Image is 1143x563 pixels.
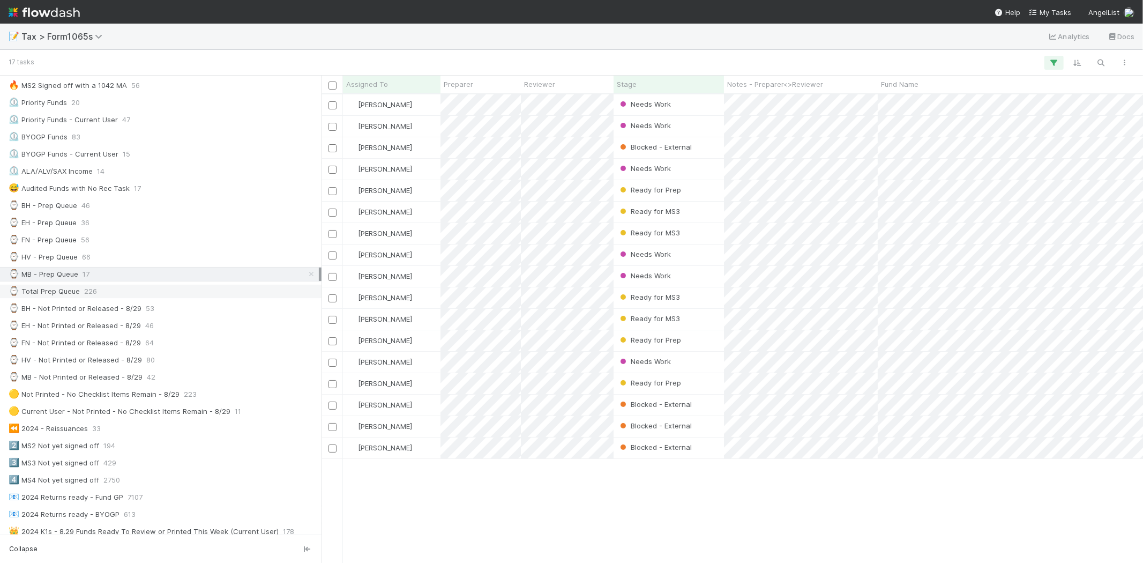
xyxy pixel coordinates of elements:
input: Toggle Row Selected [328,187,337,195]
span: Blocked - External [618,400,692,409]
div: [PERSON_NAME] [347,249,412,260]
span: 15 [123,147,130,161]
span: ⌚ [9,235,19,244]
div: BH - Prep Queue [9,199,77,212]
img: avatar_66854b90-094e-431f-b713-6ac88429a2b8.png [348,122,356,130]
span: 2750 [103,473,120,487]
span: Preparer [444,79,473,90]
span: Needs Work [618,121,671,130]
img: avatar_66854b90-094e-431f-b713-6ac88429a2b8.png [348,358,356,366]
span: Stage [617,79,637,90]
input: Toggle Row Selected [328,380,337,388]
span: 46 [81,199,90,212]
input: Toggle All Rows Selected [328,82,337,90]
input: Toggle Row Selected [328,337,337,345]
div: [PERSON_NAME] [347,99,412,110]
div: [PERSON_NAME] [347,442,412,453]
div: BH - Not Printed or Released - 8/29 [9,302,141,315]
span: ⏲️ [9,98,19,107]
img: avatar_66854b90-094e-431f-b713-6ac88429a2b8.png [348,401,356,409]
span: Ready for Prep [618,379,681,387]
span: Needs Work [618,271,671,280]
input: Toggle Row Selected [328,123,337,131]
span: Needs Work [618,100,671,108]
input: Toggle Row Selected [328,445,337,453]
span: Reviewer [524,79,555,90]
img: avatar_66854b90-094e-431f-b713-6ac88429a2b8.png [348,143,356,152]
div: Audited Funds with No Rec Task [9,182,130,195]
span: 47 [122,113,130,127]
span: Tax > Form1065s [21,31,108,42]
img: avatar_66854b90-094e-431f-b713-6ac88429a2b8.png [348,422,356,431]
span: Blocked - External [618,421,692,430]
span: My Tasks [1029,8,1071,17]
span: [PERSON_NAME] [358,143,412,152]
div: HV - Prep Queue [9,250,78,264]
span: 226 [84,285,97,298]
span: 😅 [9,183,19,192]
span: 🟡 [9,389,19,398]
span: ⏲️ [9,132,19,141]
div: [PERSON_NAME] [347,164,412,174]
img: avatar_66854b90-094e-431f-b713-6ac88429a2b8.png [1124,8,1134,18]
span: [PERSON_NAME] [358,315,412,323]
div: BYOGP Funds [9,130,68,144]
img: avatar_66854b90-094e-431f-b713-6ac88429a2b8.png [348,186,356,195]
span: 178 [283,525,294,538]
span: [PERSON_NAME] [358,100,412,109]
div: MB - Prep Queue [9,268,78,281]
span: ⌚ [9,338,19,347]
div: Ready for Prep [618,335,681,345]
div: Ready for Prep [618,377,681,388]
span: 20 [71,96,80,109]
img: avatar_66854b90-094e-431f-b713-6ac88429a2b8.png [348,443,356,452]
span: ⏲️ [9,149,19,158]
span: 👑 [9,527,19,536]
div: 2024 K1s - 8.29 Funds Ready To Review or Printed This Week (Current User) [9,525,279,538]
span: Needs Work [618,250,671,258]
span: 42 [147,371,155,384]
span: 14 [97,165,104,178]
span: ⌚ [9,321,19,330]
div: MS2 Signed off with a 1042 MA [9,79,127,92]
span: [PERSON_NAME] [358,358,412,366]
input: Toggle Row Selected [328,230,337,238]
input: Toggle Row Selected [328,273,337,281]
span: AngelList [1088,8,1119,17]
div: BYOGP Funds - Current User [9,147,118,161]
div: Blocked - External [618,442,692,453]
span: [PERSON_NAME] [358,208,412,216]
img: avatar_66854b90-094e-431f-b713-6ac88429a2b8.png [348,379,356,388]
div: MS2 Not yet signed off [9,439,99,453]
div: Ready for MS3 [618,227,680,238]
div: Help [995,7,1020,18]
div: [PERSON_NAME] [347,142,412,153]
span: 83 [72,130,80,144]
input: Toggle Row Selected [328,166,337,174]
span: 17 [134,182,141,195]
span: 80 [146,353,155,367]
div: ALA/ALV/SAX Income [9,165,93,178]
div: MS4 Not yet signed off [9,473,99,487]
span: 56 [131,79,140,92]
span: Blocked - External [618,143,692,151]
span: Ready for MS3 [618,228,680,237]
span: ⏲️ [9,115,19,124]
img: avatar_66854b90-094e-431f-b713-6ac88429a2b8.png [348,293,356,302]
span: 17 [83,268,89,281]
span: 46 [145,319,154,332]
span: 📧 [9,509,19,518]
span: Needs Work [618,164,671,173]
div: Ready for MS3 [618,206,680,217]
div: Not Printed - No Checklist Items Remain - 8/29 [9,388,180,401]
input: Toggle Row Selected [328,359,337,367]
div: Needs Work [618,356,671,367]
span: [PERSON_NAME] [358,229,412,238]
div: [PERSON_NAME] [347,228,412,239]
img: avatar_66854b90-094e-431f-b713-6ac88429a2b8.png [348,272,356,280]
span: 🟡 [9,406,19,416]
div: [PERSON_NAME] [347,292,412,303]
span: 4️⃣ [9,475,19,484]
input: Toggle Row Selected [328,294,337,302]
input: Toggle Row Selected [328,209,337,217]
